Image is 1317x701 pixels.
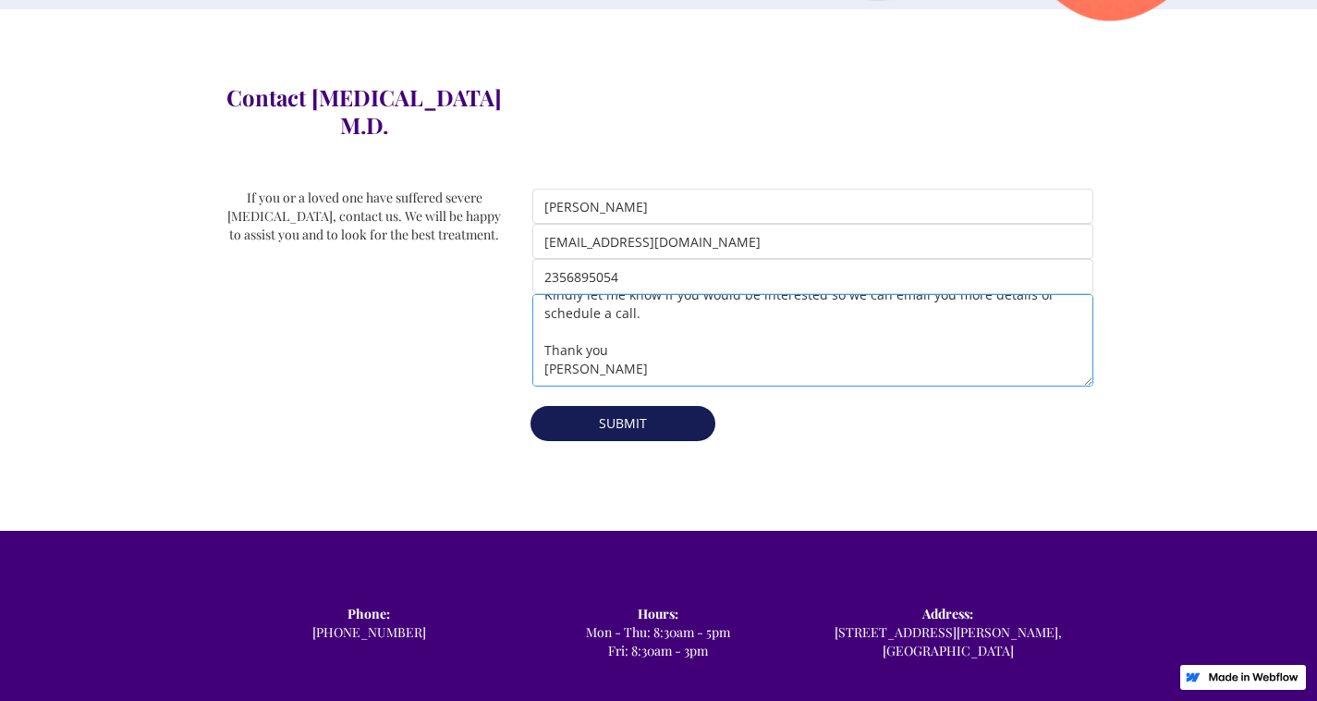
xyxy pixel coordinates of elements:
[532,189,1093,443] form: Email Form
[530,406,715,441] input: Submit
[225,189,505,244] div: If you or a loved one have suffered severe [MEDICAL_DATA], contact us. We will be happy to assist...
[348,605,390,622] strong: Phone: ‍
[638,605,678,622] strong: Hours: ‍
[532,189,1093,224] input: Enter your name
[803,605,1092,660] div: [STREET_ADDRESS][PERSON_NAME], [GEOGRAPHIC_DATA]
[532,259,1093,294] input: Enter your Phone Number
[225,83,505,139] h3: Contact [MEDICAL_DATA] M.D.
[1208,672,1299,682] img: Made in Webflow
[225,605,514,642] div: [PHONE_NUMBER]
[514,605,803,660] div: Mon - Thu: 8:30am - 5pm Fri: 8:30am - 3pm
[532,224,1093,259] input: Enter your email
[922,605,973,622] strong: Address: ‍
